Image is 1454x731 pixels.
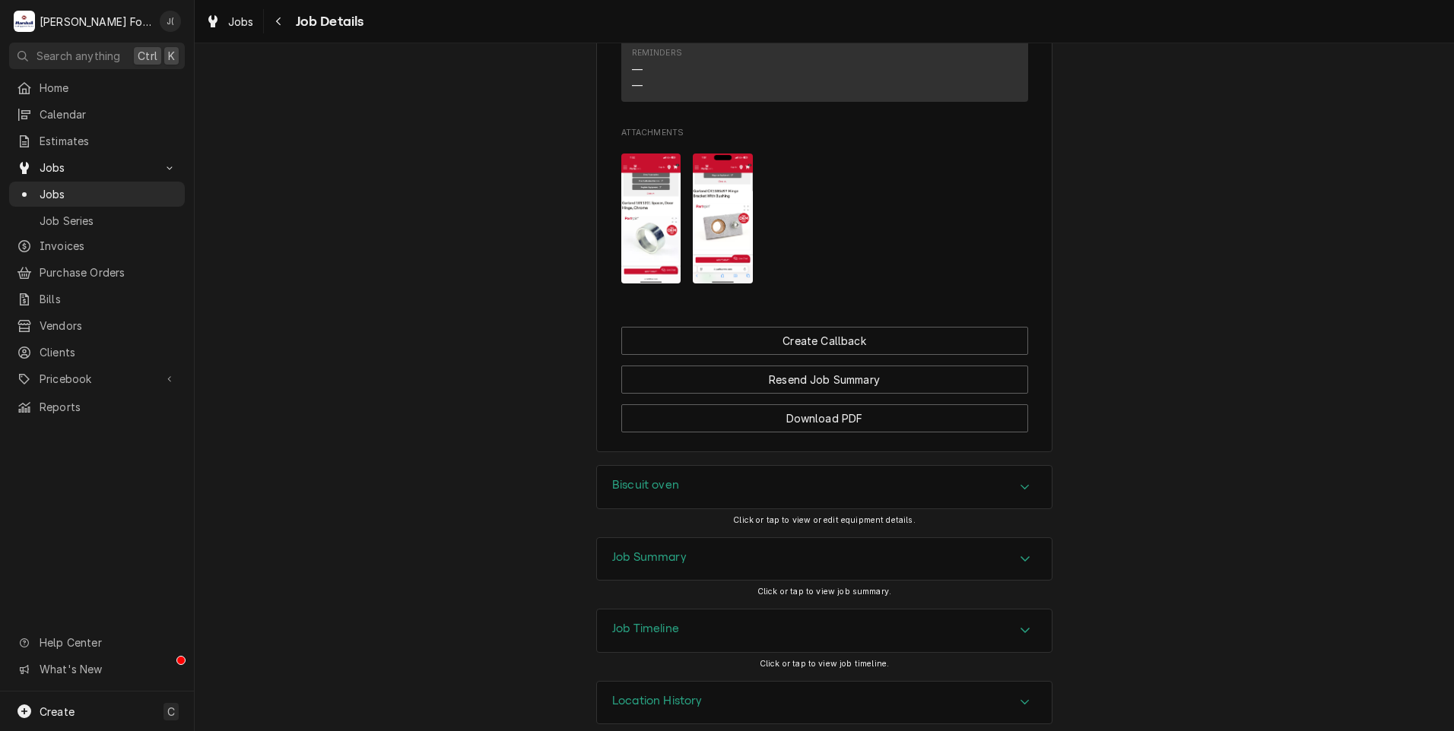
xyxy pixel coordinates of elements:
[228,14,254,30] span: Jobs
[160,11,181,32] div: Jeff Debigare (109)'s Avatar
[597,682,1052,724] button: Accordion Details Expand Trigger
[9,102,185,127] a: Calendar
[9,128,185,153] a: Estimates
[621,141,1028,295] span: Attachments
[14,11,35,32] div: M
[37,48,120,64] span: Search anything
[621,327,1028,355] div: Button Group Row
[9,630,185,655] a: Go to Help Center
[40,318,177,334] span: Vendors
[612,550,687,565] h3: Job Summary
[9,155,185,180] a: Go to Jobs
[596,465,1052,509] div: Biscuit oven
[621,327,1028,432] div: Button Group
[621,355,1028,394] div: Button Group Row
[733,515,916,525] span: Click or tap to view or edit equipment details.
[9,208,185,233] a: Job Series
[40,705,75,718] span: Create
[40,80,177,96] span: Home
[40,344,177,360] span: Clients
[267,9,291,33] button: Navigate back
[9,313,185,338] a: Vendors
[632,62,643,78] div: —
[9,233,185,258] a: Invoices
[597,609,1052,652] button: Accordion Details Expand Trigger
[40,133,177,149] span: Estimates
[757,587,891,597] span: Click or tap to view job summary.
[632,47,682,93] div: Reminders
[632,47,682,59] div: Reminders
[621,404,1028,432] button: Download PDF
[632,78,643,93] div: —
[160,11,181,32] div: J(
[40,106,177,122] span: Calendar
[621,127,1028,139] span: Attachments
[9,340,185,365] a: Clients
[14,11,35,32] div: Marshall Food Equipment Service's Avatar
[693,153,753,283] img: chHc6bZZRjOgar1oVVM1
[40,661,176,677] span: What's New
[40,160,154,176] span: Jobs
[596,537,1052,581] div: Job Summary
[291,11,364,32] span: Job Details
[597,609,1052,652] div: Accordion Header
[40,371,154,387] span: Pricebook
[9,286,185,312] a: Bills
[9,260,185,285] a: Purchase Orders
[40,399,177,415] span: Reports
[597,538,1052,581] button: Accordion Details Expand Trigger
[621,327,1028,355] button: Create Callback
[596,681,1052,725] div: Location History
[597,466,1052,508] button: Accordion Details Expand Trigger
[40,14,151,30] div: [PERSON_NAME] Food Equipment Service
[168,48,175,64] span: K
[40,634,176,650] span: Help Center
[612,694,703,708] h3: Location History
[612,478,679,492] h3: Biscuit oven
[621,365,1028,394] button: Resend Job Summary
[621,153,681,283] img: pC8JEatISRqARfeOdGlq
[40,291,177,307] span: Bills
[199,9,260,34] a: Jobs
[9,75,185,100] a: Home
[596,609,1052,653] div: Job Timeline
[612,622,679,636] h3: Job Timeline
[597,466,1052,508] div: Accordion Header
[760,659,889,669] span: Click or tap to view job timeline.
[597,682,1052,724] div: Accordion Header
[9,182,185,207] a: Jobs
[167,704,175,720] span: C
[40,213,177,229] span: Job Series
[40,264,177,280] span: Purchase Orders
[40,186,177,202] span: Jobs
[621,394,1028,432] div: Button Group Row
[9,394,185,419] a: Reports
[40,238,177,254] span: Invoices
[9,657,185,682] a: Go to What's New
[9,43,185,69] button: Search anythingCtrlK
[138,48,157,64] span: Ctrl
[9,366,185,391] a: Go to Pricebook
[621,127,1028,296] div: Attachments
[597,538,1052,581] div: Accordion Header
